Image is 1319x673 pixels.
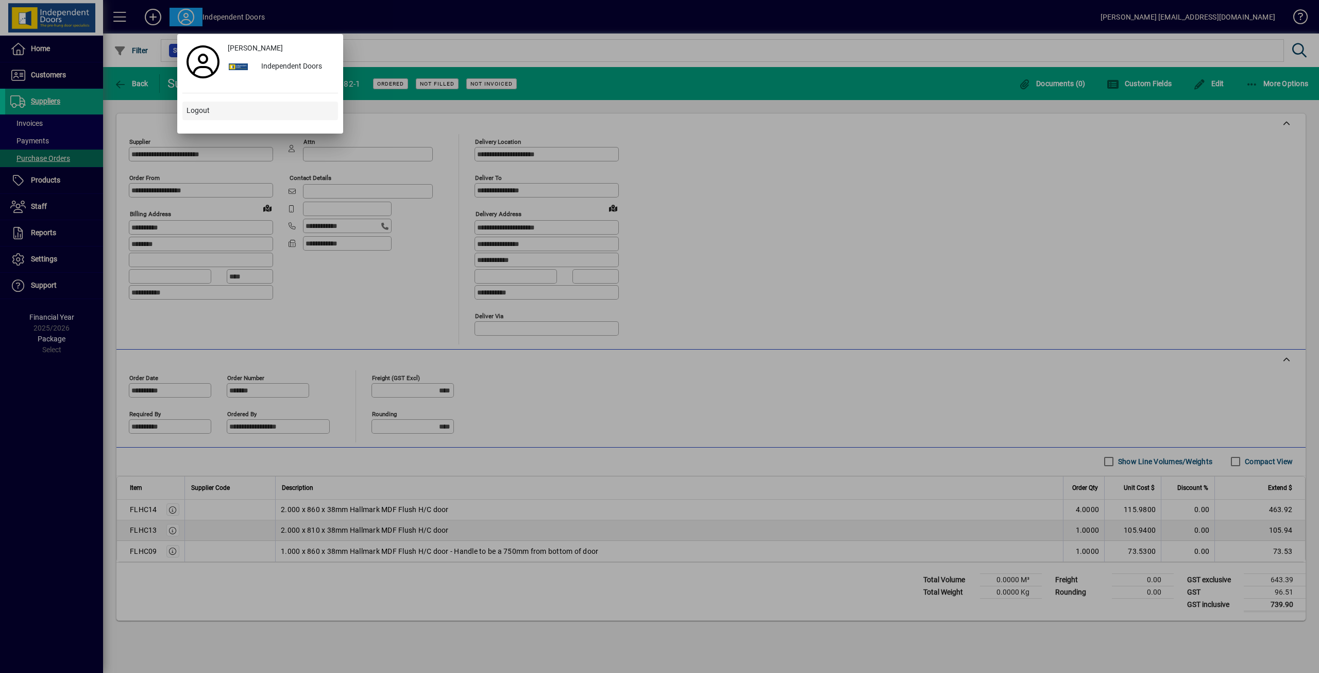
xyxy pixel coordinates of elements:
[224,58,338,76] button: Independent Doors
[253,58,338,76] div: Independent Doors
[182,102,338,120] button: Logout
[224,39,338,58] a: [PERSON_NAME]
[228,43,283,54] span: [PERSON_NAME]
[182,53,224,71] a: Profile
[187,105,210,116] span: Logout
